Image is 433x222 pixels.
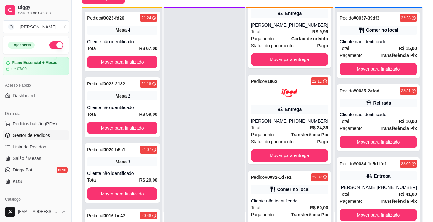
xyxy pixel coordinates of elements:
[312,29,328,34] strong: R$ 9,99
[87,187,157,200] button: Mover para finalizado
[3,119,69,129] button: Pedidos balcão (PDV)
[340,161,354,166] span: Pedido
[377,184,417,191] div: [PHONE_NUMBER]
[281,85,297,101] img: ifood
[128,93,130,99] div: 2
[87,122,157,134] button: Mover para finalizado
[340,125,363,132] span: Pagamento
[3,57,69,75] a: Plano Essencial + Mesasaté 07/09
[366,27,398,33] div: Comer no local
[380,126,417,131] strong: Transferência Pix
[251,211,274,218] span: Pagamento
[340,45,349,52] span: Total
[251,175,265,180] span: Pedido
[354,88,379,93] strong: # 0035-2afcd
[251,149,328,162] button: Mover para entrega
[139,112,158,117] strong: R$ 59,00
[317,139,328,144] strong: Pago
[101,147,126,152] strong: # 0020-b5c1
[312,79,322,84] div: 22:11
[3,3,69,18] a: DiggySistema de Gestão
[18,11,66,16] span: Sistema de Gestão
[251,138,294,145] span: Status do pagamento
[87,213,101,218] span: Pedido
[87,81,101,86] span: Pedido
[11,67,27,72] article: até 07/09
[312,175,322,180] div: 22:02
[251,124,261,131] span: Total
[265,79,277,84] strong: # 1862
[115,27,127,33] span: Mesa
[3,153,69,163] a: Salão / Mesas
[87,147,101,152] span: Pedido
[87,45,97,52] span: Total
[340,38,417,45] div: Cliente não identificado
[340,198,363,205] span: Pagamento
[310,205,328,210] strong: R$ 60,00
[101,15,124,20] strong: # 0023-fd26
[13,167,32,173] span: Diggy Bot
[401,15,411,20] div: 22:28
[251,53,328,66] button: Mover para entrega
[18,209,59,214] span: [EMAIL_ADDRESS][DOMAIN_NAME]
[20,24,60,30] div: [PERSON_NAME] ...
[87,38,157,45] div: Cliente não identificado
[141,213,151,218] div: 20:48
[380,199,417,204] strong: Transferência Pix
[291,132,328,137] strong: Transferência Pix
[285,10,302,17] div: Entrega
[277,186,310,193] div: Comer no local
[13,178,22,185] span: KDS
[340,52,363,59] span: Pagamento
[12,60,57,65] article: Plano Essencial + Mesas
[8,42,35,49] div: Loja aberta
[340,15,354,20] span: Pedido
[340,88,354,93] span: Pedido
[3,80,69,91] div: Acesso Rápido
[340,136,417,148] button: Mover para finalizado
[340,63,417,75] button: Mover para finalizado
[251,35,274,42] span: Pagamento
[251,204,261,211] span: Total
[340,184,377,191] div: [PERSON_NAME]
[3,142,69,152] a: Lista de Pedidos
[373,100,391,106] div: Retirada
[3,91,69,101] a: Dashboard
[13,121,57,127] span: Pedidos balcão (PDV)
[317,43,328,48] strong: Pago
[285,106,302,113] div: Entrega
[288,22,328,28] div: [PHONE_NUMBER]
[251,28,261,35] span: Total
[374,173,390,179] div: Entrega
[141,15,151,20] div: 21:24
[139,178,158,183] strong: R$ 29,00
[3,194,69,204] div: Catálogo
[128,27,130,33] div: 4
[13,132,50,139] span: Gestor de Pedidos
[399,46,417,51] strong: R$ 15,00
[401,161,411,166] div: 22:06
[251,131,274,138] span: Pagamento
[87,177,97,184] span: Total
[291,212,328,217] strong: Transferência Pix
[115,159,127,165] span: Mesa
[87,56,157,68] button: Mover para finalizado
[251,79,265,84] span: Pedido
[8,24,14,30] span: O
[380,53,417,58] strong: Transferência Pix
[354,161,386,166] strong: # 0034-1e5d1fef
[340,118,349,125] span: Total
[141,81,151,86] div: 21:18
[354,15,379,20] strong: # 0037-39df3
[13,92,35,99] span: Dashboard
[128,159,130,165] div: 3
[18,5,66,11] span: Diggy
[115,93,127,99] span: Mesa
[291,36,328,41] strong: Cartão de crédito
[399,119,417,124] strong: R$ 10,00
[3,108,69,119] div: Dia a dia
[401,88,411,93] div: 22:21
[101,213,126,218] strong: # 0016-bc47
[139,46,158,51] strong: R$ 67,00
[340,191,349,198] span: Total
